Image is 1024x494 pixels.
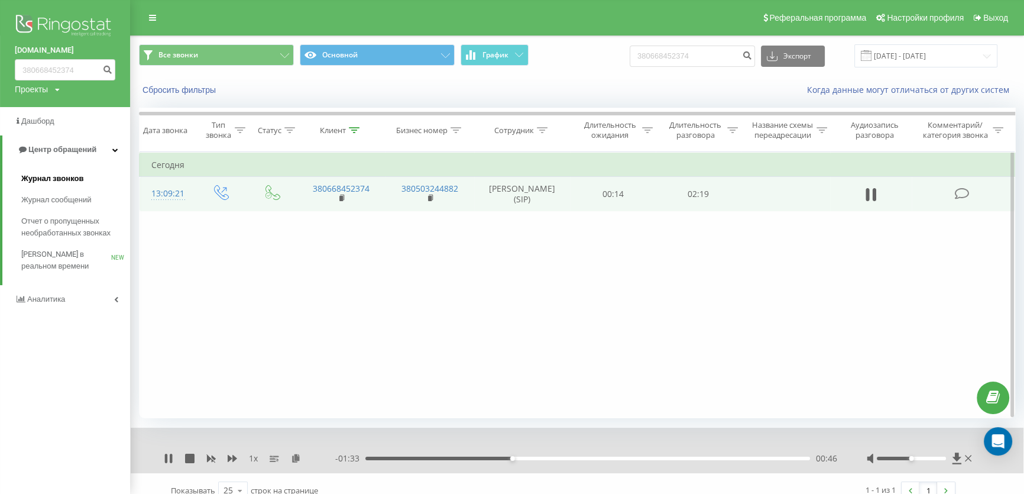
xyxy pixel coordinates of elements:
div: Сотрудник [494,125,534,135]
button: Все звонки [139,44,294,66]
div: Длительность ожидания [581,120,639,140]
div: Дата звонка [143,125,187,135]
span: - 01:33 [335,453,365,464]
span: Выход [983,13,1008,22]
input: Поиск по номеру [630,46,755,67]
span: 1 x [249,453,258,464]
td: 02:19 [656,177,741,211]
a: Когда данные могут отличаться от других систем [807,84,1015,95]
td: [PERSON_NAME] (SIP) [474,177,570,211]
td: 00:14 [570,177,656,211]
span: Настройки профиля [887,13,964,22]
div: Аудиозапись разговора [841,120,909,140]
button: График [461,44,529,66]
span: Отчет о пропущенных необработанных звонках [21,215,124,239]
a: Журнал звонков [21,168,130,189]
button: Сбросить фильтры [139,85,222,95]
span: Все звонки [158,50,198,60]
img: Ringostat logo [15,12,115,41]
div: Длительность разговора [666,120,725,140]
div: Клиент [320,125,346,135]
div: Тип звонка [205,120,232,140]
div: Название схемы переадресации [751,120,813,140]
div: Accessibility label [909,456,913,461]
td: Сегодня [140,153,1015,177]
button: Основной [300,44,455,66]
a: Центр обращений [2,135,130,164]
span: Центр обращений [28,145,96,154]
input: Поиск по номеру [15,59,115,80]
div: 13:09:21 [151,182,182,205]
div: Проекты [15,83,48,95]
a: [PERSON_NAME] в реальном времениNEW [21,244,130,277]
span: 00:46 [816,453,837,464]
span: Журнал сообщений [21,194,91,206]
span: [PERSON_NAME] в реальном времени [21,248,111,272]
span: Аналитика [27,295,65,303]
span: Реферальная программа [769,13,866,22]
a: Отчет о пропущенных необработанных звонках [21,211,130,244]
div: Open Intercom Messenger [984,427,1012,456]
div: Статус [258,125,281,135]
span: График [482,51,508,59]
a: Журнал сообщений [21,189,130,211]
span: Дашборд [21,117,54,125]
div: Бизнес номер [396,125,448,135]
a: 380668452374 [313,183,370,194]
div: Комментарий/категория звонка [921,120,990,140]
div: Accessibility label [510,456,515,461]
a: [DOMAIN_NAME] [15,44,115,56]
button: Экспорт [761,46,825,67]
span: Журнал звонков [21,173,83,185]
a: 380503244882 [401,183,458,194]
